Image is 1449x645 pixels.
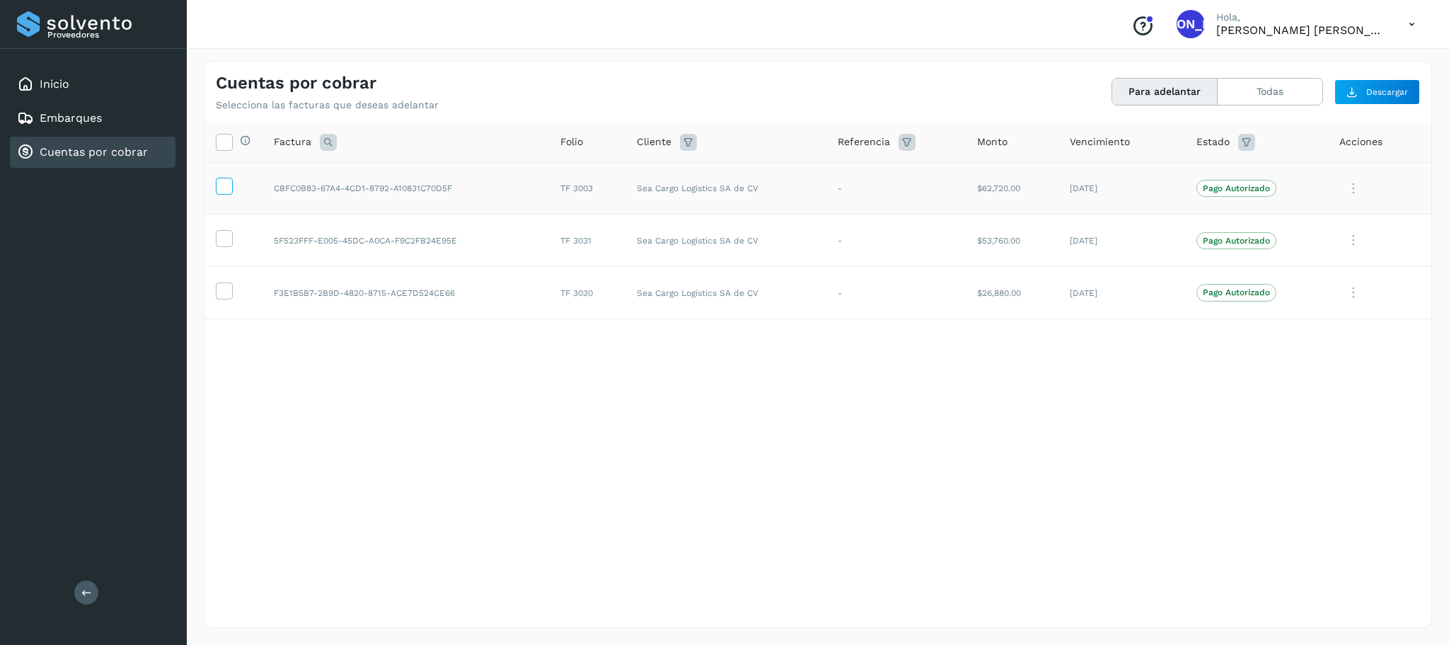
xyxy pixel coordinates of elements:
[1058,215,1185,267] td: [DATE]
[826,267,966,319] td: -
[1070,135,1130,149] span: Vencimiento
[47,30,170,40] p: Proveedores
[40,145,148,159] a: Cuentas por cobrar
[560,135,583,149] span: Folio
[1203,183,1270,193] p: Pago Autorizado
[549,267,625,319] td: TF 3030
[625,162,826,215] td: Sea Cargo Logistics SA de CV
[1058,162,1185,215] td: [DATE]
[262,267,549,319] td: F3E1B5B7-2B9D-4820-8715-ACE7D524CE66
[1196,135,1230,149] span: Estado
[838,135,890,149] span: Referencia
[1216,23,1386,37] p: Jesus Alberto Altamirano Alvarez
[826,215,966,267] td: -
[966,267,1058,319] td: $26,880.00
[1112,79,1218,105] button: Para adelantar
[262,162,549,215] td: CBFC0B83-67A4-4CD1-8792-A10831C70D5F
[549,215,625,267] td: TF 3031
[1216,11,1386,23] p: Hola,
[10,103,175,134] div: Embarques
[966,162,1058,215] td: $62,720.00
[10,69,175,100] div: Inicio
[826,162,966,215] td: -
[1203,236,1270,246] p: Pago Autorizado
[1058,267,1185,319] td: [DATE]
[216,73,376,93] h4: Cuentas por cobrar
[40,77,69,91] a: Inicio
[216,99,439,111] p: Selecciona las facturas que deseas adelantar
[1334,79,1420,105] button: Descargar
[1366,86,1408,98] span: Descargar
[977,135,1008,149] span: Monto
[10,137,175,168] div: Cuentas por cobrar
[274,135,311,149] span: Factura
[1339,135,1382,149] span: Acciones
[966,215,1058,267] td: $53,760.00
[1218,79,1322,105] button: Todas
[262,215,549,267] td: 5F523FFF-E005-45DC-A0CA-F9C2FB24E95E
[625,215,826,267] td: Sea Cargo Logistics SA de CV
[549,162,625,215] td: TF 3003
[1203,287,1270,297] p: Pago Autorizado
[625,267,826,319] td: Sea Cargo Logistics SA de CV
[40,111,102,125] a: Embarques
[637,135,671,149] span: Cliente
